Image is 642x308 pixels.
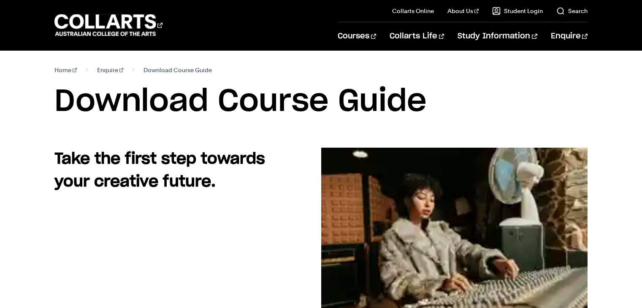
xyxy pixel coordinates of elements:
[392,7,434,15] a: Collarts Online
[144,64,212,76] span: Download Course Guide
[54,151,265,189] strong: Take the first step towards your creative future.
[390,22,444,50] a: Collarts Life
[551,22,588,50] a: Enquire
[97,64,124,76] a: Enquire
[54,64,77,76] a: Home
[447,7,479,15] a: About Us
[492,7,543,15] a: Student Login
[556,7,588,15] a: Search
[458,22,537,50] a: Study Information
[54,13,163,37] div: Go to homepage
[54,83,587,121] h1: Download Course Guide
[338,22,376,50] a: Courses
